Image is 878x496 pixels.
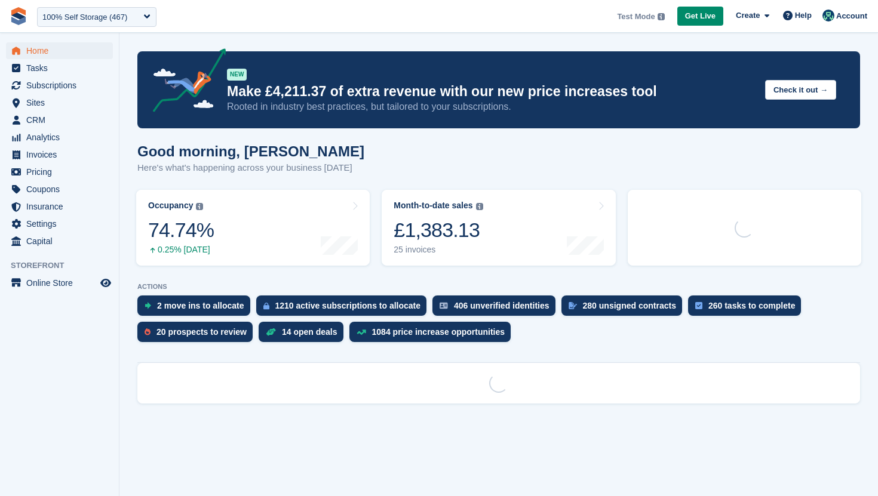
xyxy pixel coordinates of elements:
[394,218,483,242] div: £1,383.13
[26,233,98,249] span: Capital
[583,301,676,310] div: 280 unsigned contracts
[836,10,867,22] span: Account
[6,233,113,249] a: menu
[6,112,113,128] a: menu
[26,94,98,111] span: Sites
[685,10,716,22] span: Get Live
[275,301,421,310] div: 1210 active subscriptions to allocate
[148,201,193,211] div: Occupancy
[6,275,113,291] a: menu
[736,10,760,21] span: Create
[26,198,98,215] span: Insurance
[432,295,561,322] a: 406 unverified identities
[196,203,203,210] img: icon-info-grey-7440780725fd019a000dd9b08b2336e03edf1995a4989e88bcd33f0948082b44.svg
[137,322,259,348] a: 20 prospects to review
[157,301,244,310] div: 2 move ins to allocate
[349,322,517,348] a: 1084 price increase opportunities
[440,302,448,309] img: verify_identity-adf6edd0f0f0b5bbfe63781bf79b02c33cf7c696d77639b501bdc392416b5a36.svg
[708,301,796,310] div: 260 tasks to complete
[26,42,98,59] span: Home
[822,10,834,21] img: Jennifer Ofodile
[282,327,337,337] div: 14 open deals
[263,302,269,310] img: active_subscription_to_allocate_icon-d502201f5373d7db506a760aba3b589e785aa758c864c3986d89f69b8ff3...
[658,13,665,20] img: icon-info-grey-7440780725fd019a000dd9b08b2336e03edf1995a4989e88bcd33f0948082b44.svg
[99,276,113,290] a: Preview store
[26,164,98,180] span: Pricing
[148,245,214,255] div: 0.25% [DATE]
[227,100,756,113] p: Rooted in industry best practices, but tailored to your subscriptions.
[6,198,113,215] a: menu
[26,215,98,232] span: Settings
[6,60,113,76] a: menu
[148,218,214,242] div: 74.74%
[6,215,113,232] a: menu
[137,143,364,159] h1: Good morning, [PERSON_NAME]
[26,60,98,76] span: Tasks
[26,112,98,128] span: CRM
[143,48,226,116] img: price-adjustments-announcement-icon-8257ccfd72463d97f412b2fc003d46551f7dbcb40ab6d574587a9cd5c0d94...
[10,7,27,25] img: stora-icon-8386f47178a22dfd0bd8f6a31ec36ba5ce8667c1dd55bd0f319d3a0aa187defe.svg
[6,181,113,198] a: menu
[137,161,364,175] p: Here's what's happening across your business [DATE]
[227,69,247,81] div: NEW
[145,328,151,335] img: prospect-51fa495bee0391a8d652442698ab0144808aea92771e9ea1ae160a38d050c398.svg
[136,190,370,266] a: Occupancy 74.74% 0.25% [DATE]
[795,10,812,21] span: Help
[617,11,655,23] span: Test Mode
[42,11,127,23] div: 100% Self Storage (467)
[11,260,119,272] span: Storefront
[137,283,860,291] p: ACTIONS
[394,245,483,255] div: 25 invoices
[26,77,98,94] span: Subscriptions
[26,275,98,291] span: Online Store
[6,129,113,146] a: menu
[256,295,433,322] a: 1210 active subscriptions to allocate
[26,129,98,146] span: Analytics
[259,322,349,348] a: 14 open deals
[6,42,113,59] a: menu
[6,77,113,94] a: menu
[357,329,366,335] img: price_increase_opportunities-93ffe204e8149a01c8c9dc8f82e8f89637d9d84a8eef4429ea346261dce0b2c0.svg
[266,328,276,336] img: deal-1b604bf984904fb50ccaf53a9ad4b4a5d6e5aea283cecdc64d6e3604feb123c2.svg
[476,203,483,210] img: icon-info-grey-7440780725fd019a000dd9b08b2336e03edf1995a4989e88bcd33f0948082b44.svg
[227,83,756,100] p: Make £4,211.37 of extra revenue with our new price increases tool
[26,181,98,198] span: Coupons
[6,94,113,111] a: menu
[394,201,472,211] div: Month-to-date sales
[561,295,688,322] a: 280 unsigned contracts
[765,80,836,100] button: Check it out →
[26,146,98,163] span: Invoices
[6,164,113,180] a: menu
[688,295,808,322] a: 260 tasks to complete
[382,190,615,266] a: Month-to-date sales £1,383.13 25 invoices
[156,327,247,337] div: 20 prospects to review
[569,302,577,309] img: contract_signature_icon-13c848040528278c33f63329250d36e43548de30e8caae1d1a13099fd9432cc5.svg
[145,302,151,309] img: move_ins_to_allocate_icon-fdf77a2bb77ea45bf5b3d319d69a93e2d87916cf1d5bf7949dd705db3b84f3ca.svg
[6,146,113,163] a: menu
[372,327,505,337] div: 1084 price increase opportunities
[454,301,549,310] div: 406 unverified identities
[695,302,702,309] img: task-75834270c22a3079a89374b754ae025e5fb1db73e45f91037f5363f120a921f8.svg
[137,295,256,322] a: 2 move ins to allocate
[677,7,723,26] a: Get Live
